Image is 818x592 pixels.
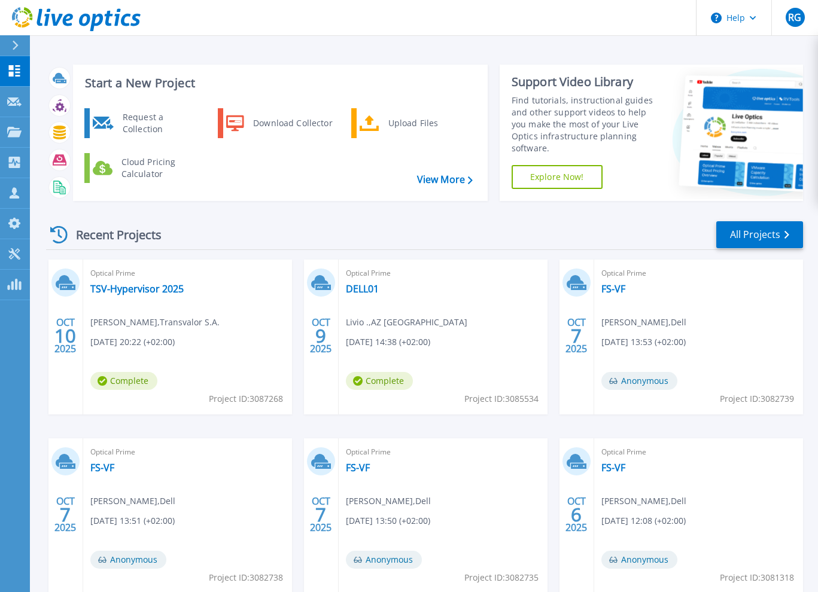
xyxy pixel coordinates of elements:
[512,94,662,154] div: Find tutorials, instructional guides and other support videos to help you make the most of your L...
[90,372,157,390] span: Complete
[90,335,175,349] span: [DATE] 20:22 (+02:00)
[309,314,332,358] div: OCT 2025
[571,509,582,520] span: 6
[346,445,540,459] span: Optical Prime
[720,392,794,405] span: Project ID: 3082739
[601,316,686,329] span: [PERSON_NAME] , Dell
[464,571,539,584] span: Project ID: 3082735
[209,571,283,584] span: Project ID: 3082738
[90,316,220,329] span: [PERSON_NAME] , Transvalor S.A.
[346,267,540,280] span: Optical Prime
[464,392,539,405] span: Project ID: 3085534
[346,283,379,295] a: DELL01
[315,331,326,341] span: 9
[60,509,71,520] span: 7
[601,445,796,459] span: Optical Prime
[346,335,430,349] span: [DATE] 14:38 (+02:00)
[54,314,77,358] div: OCT 2025
[117,111,204,135] div: Request a Collection
[90,267,285,280] span: Optical Prime
[90,495,175,508] span: [PERSON_NAME] , Dell
[512,165,603,189] a: Explore Now!
[565,314,588,358] div: OCT 2025
[218,108,340,138] a: Download Collector
[601,462,625,474] a: FS-VF
[346,462,370,474] a: FS-VF
[90,551,166,569] span: Anonymous
[54,493,77,536] div: OCT 2025
[571,331,582,341] span: 7
[565,493,588,536] div: OCT 2025
[84,108,207,138] a: Request a Collection
[46,220,178,249] div: Recent Projects
[788,13,801,22] span: RG
[382,111,471,135] div: Upload Files
[84,153,207,183] a: Cloud Pricing Calculator
[90,462,114,474] a: FS-VF
[115,156,204,180] div: Cloud Pricing Calculator
[247,111,337,135] div: Download Collector
[601,495,686,508] span: [PERSON_NAME] , Dell
[346,551,422,569] span: Anonymous
[346,514,430,527] span: [DATE] 13:50 (+02:00)
[54,331,76,341] span: 10
[601,335,686,349] span: [DATE] 13:53 (+02:00)
[346,316,467,329] span: Livio . , AZ [GEOGRAPHIC_DATA]
[346,495,431,508] span: [PERSON_NAME] , Dell
[601,514,686,527] span: [DATE] 12:08 (+02:00)
[720,571,794,584] span: Project ID: 3081318
[417,174,473,185] a: View More
[90,514,175,527] span: [DATE] 13:51 (+02:00)
[90,445,285,459] span: Optical Prime
[85,77,472,90] h3: Start a New Project
[315,509,326,520] span: 7
[601,267,796,280] span: Optical Prime
[512,74,662,90] div: Support Video Library
[209,392,283,405] span: Project ID: 3087268
[90,283,184,295] a: TSV-Hypervisor 2025
[716,221,803,248] a: All Projects
[601,372,677,390] span: Anonymous
[601,551,677,569] span: Anonymous
[346,372,413,390] span: Complete
[309,493,332,536] div: OCT 2025
[351,108,474,138] a: Upload Files
[601,283,625,295] a: FS-VF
